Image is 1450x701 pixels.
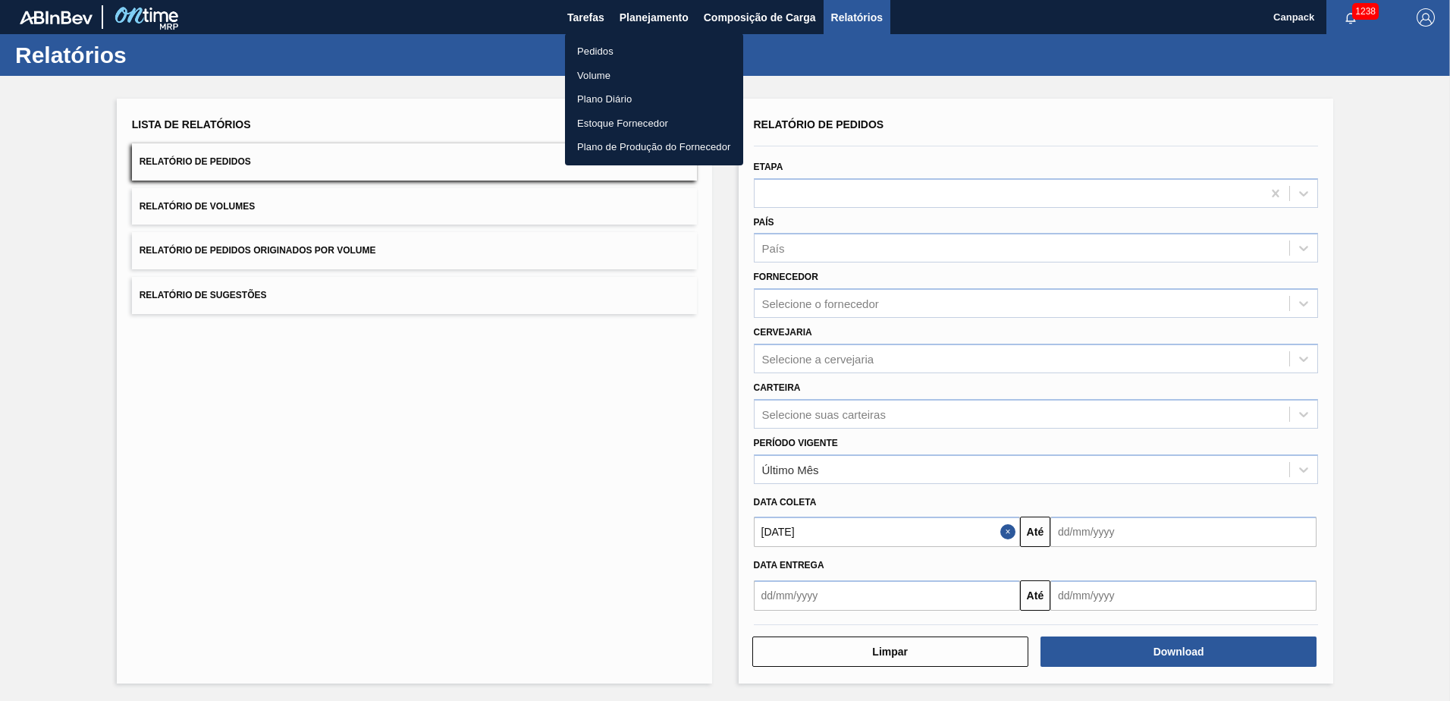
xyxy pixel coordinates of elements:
a: Estoque Fornecedor [565,112,743,136]
a: Plano Diário [565,87,743,112]
a: Pedidos [565,39,743,64]
a: Volume [565,64,743,88]
a: Plano de Produção do Fornecedor [565,135,743,159]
